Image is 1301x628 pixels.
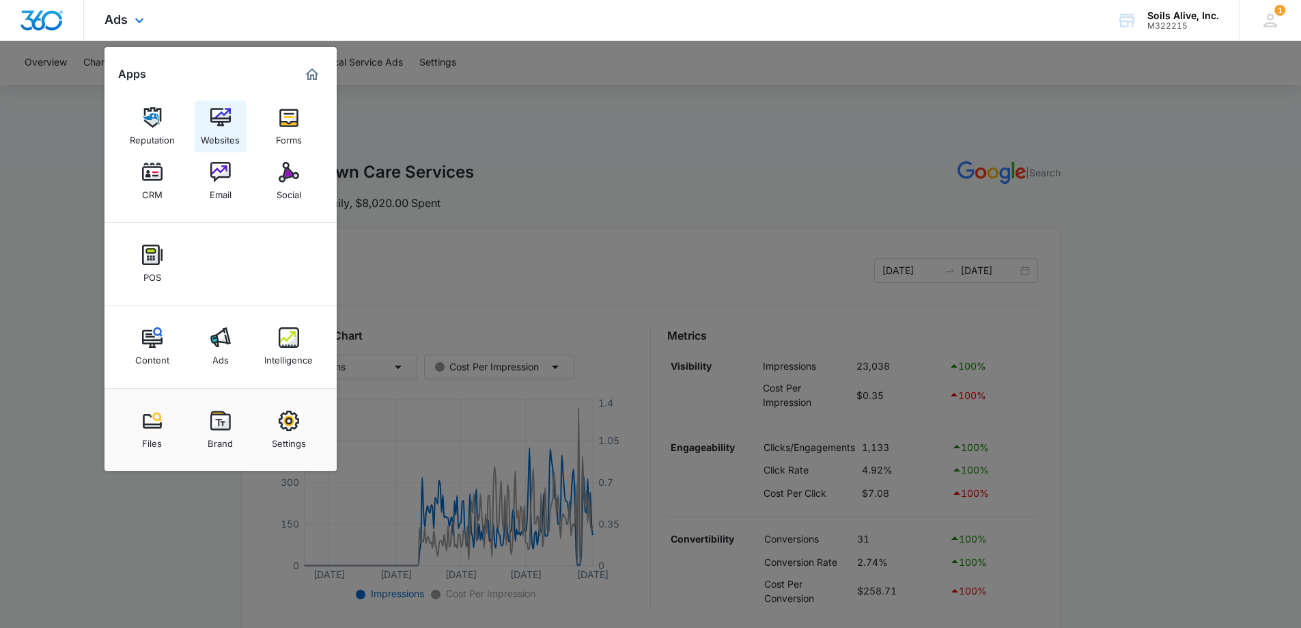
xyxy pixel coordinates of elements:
[195,320,247,372] a: Ads
[212,348,229,366] div: Ads
[1147,10,1219,21] div: account name
[263,155,315,207] a: Social
[195,155,247,207] a: Email
[118,68,146,81] h2: Apps
[301,64,323,85] a: Marketing 360® Dashboard
[263,320,315,372] a: Intelligence
[126,238,178,290] a: POS
[263,100,315,152] a: Forms
[277,182,301,200] div: Social
[195,404,247,456] a: Brand
[264,348,313,366] div: Intelligence
[126,100,178,152] a: Reputation
[201,128,240,146] div: Websites
[1274,5,1285,16] div: notifications count
[1274,5,1285,16] span: 1
[126,404,178,456] a: Files
[135,348,169,366] div: Content
[143,265,161,283] div: POS
[210,182,232,200] div: Email
[195,100,247,152] a: Websites
[276,128,302,146] div: Forms
[1147,21,1219,31] div: account id
[104,12,128,27] span: Ads
[142,431,162,449] div: Files
[126,320,178,372] a: Content
[263,404,315,456] a: Settings
[272,431,306,449] div: Settings
[130,128,175,146] div: Reputation
[142,182,163,200] div: CRM
[208,431,233,449] div: Brand
[126,155,178,207] a: CRM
